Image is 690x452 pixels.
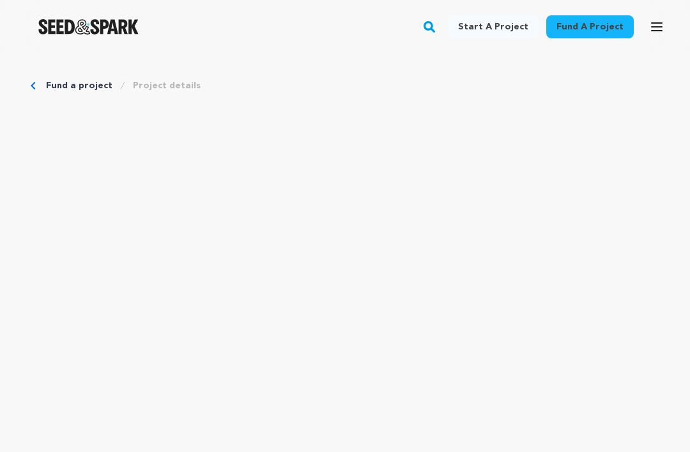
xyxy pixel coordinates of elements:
[31,79,659,92] div: Breadcrumb
[546,15,634,38] a: Fund a project
[448,15,539,38] a: Start a project
[38,19,139,35] img: Seed&Spark Logo Dark Mode
[46,79,112,92] a: Fund a project
[38,19,139,35] a: Seed&Spark Homepage
[133,79,201,92] a: Project details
